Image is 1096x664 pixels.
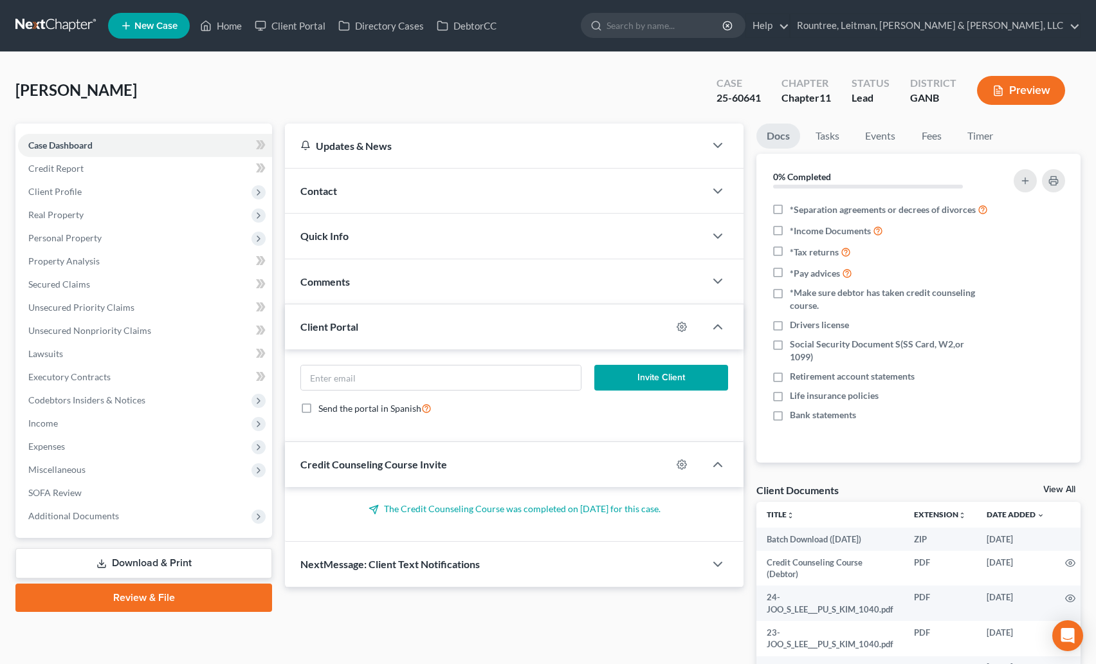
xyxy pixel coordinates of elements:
span: Comments [300,275,350,288]
i: unfold_more [787,512,794,519]
span: *Pay advices [790,267,840,280]
a: Directory Cases [332,14,430,37]
i: expand_more [1037,512,1045,519]
span: Client Portal [300,320,358,333]
span: Personal Property [28,232,102,243]
td: PDF [904,586,976,621]
span: Property Analysis [28,255,100,266]
a: Secured Claims [18,273,272,296]
td: [DATE] [976,586,1055,621]
div: Chapter [781,76,831,91]
span: Unsecured Priority Claims [28,302,134,313]
a: Lawsuits [18,342,272,365]
span: Drivers license [790,318,849,331]
td: PDF [904,551,976,586]
div: District [910,76,956,91]
span: New Case [134,21,178,31]
a: DebtorCC [430,14,503,37]
span: Credit Report [28,163,84,174]
a: Rountree, Leitman, [PERSON_NAME] & [PERSON_NAME], LLC [790,14,1080,37]
a: Date Added expand_more [987,510,1045,519]
td: Batch Download ([DATE]) [756,528,904,551]
a: Timer [957,124,1003,149]
span: Life insurance policies [790,389,879,402]
button: Preview [977,76,1065,105]
a: Review & File [15,584,272,612]
div: Case [717,76,761,91]
div: Lead [852,91,890,106]
a: Download & Print [15,548,272,578]
a: Unsecured Nonpriority Claims [18,319,272,342]
td: 23-JOO_S_LEE___PU_S_KIM_1040.pdf [756,621,904,656]
a: Events [855,124,906,149]
span: Income [28,418,58,429]
span: Bank statements [790,409,856,421]
span: 11 [819,91,831,104]
span: Quick Info [300,230,349,242]
span: SOFA Review [28,487,82,498]
span: Credit Counseling Course Invite [300,458,447,470]
p: The Credit Counseling Course was completed on [DATE] for this case. [300,503,728,515]
span: Retirement account statements [790,370,915,383]
div: GANB [910,91,956,106]
a: View All [1043,485,1075,494]
span: Send the portal in Spanish [318,403,421,414]
a: SOFA Review [18,481,272,504]
a: Help [746,14,789,37]
input: Search by name... [607,14,724,37]
div: 25-60641 [717,91,761,106]
a: Extensionunfold_more [914,510,966,519]
span: *Income Documents [790,225,871,237]
td: [DATE] [976,528,1055,551]
span: Expenses [28,441,65,452]
div: Open Intercom Messenger [1052,620,1083,651]
div: Status [852,76,890,91]
span: Lawsuits [28,348,63,359]
span: Client Profile [28,186,82,197]
strong: 0% Completed [773,171,831,182]
span: Secured Claims [28,279,90,290]
span: *Make sure debtor has taken credit counseling course. [790,286,989,312]
a: Credit Report [18,157,272,180]
span: Additional Documents [28,510,119,521]
a: Docs [756,124,800,149]
span: NextMessage: Client Text Notifications [300,558,480,570]
a: Titleunfold_more [767,510,794,519]
span: Executory Contracts [28,371,111,382]
span: Miscellaneous [28,464,86,475]
span: Contact [300,185,337,197]
span: *Separation agreements or decrees of divorces [790,203,976,216]
td: 24-JOO_S_LEE___PU_S_KIM_1040.pdf [756,586,904,621]
td: [DATE] [976,621,1055,656]
div: Updates & News [300,139,690,152]
a: Tasks [805,124,850,149]
span: Case Dashboard [28,140,93,151]
a: Executory Contracts [18,365,272,389]
a: Case Dashboard [18,134,272,157]
span: Codebtors Insiders & Notices [28,394,145,405]
span: Social Security Document S(SS Card, W2,or 1099) [790,338,989,364]
i: unfold_more [958,512,966,519]
input: Enter email [301,365,581,390]
button: Invite Client [594,365,728,391]
span: Unsecured Nonpriority Claims [28,325,151,336]
a: Property Analysis [18,250,272,273]
span: *Tax returns [790,246,839,259]
div: Chapter [781,91,831,106]
a: Client Portal [248,14,332,37]
div: Client Documents [756,483,839,497]
a: Unsecured Priority Claims [18,296,272,319]
td: [DATE] [976,551,1055,586]
td: Credit Counseling Course (Debtor) [756,551,904,586]
span: [PERSON_NAME] [15,80,137,99]
td: ZIP [904,528,976,551]
span: Real Property [28,209,84,220]
a: Fees [911,124,952,149]
td: PDF [904,621,976,656]
a: Home [194,14,248,37]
